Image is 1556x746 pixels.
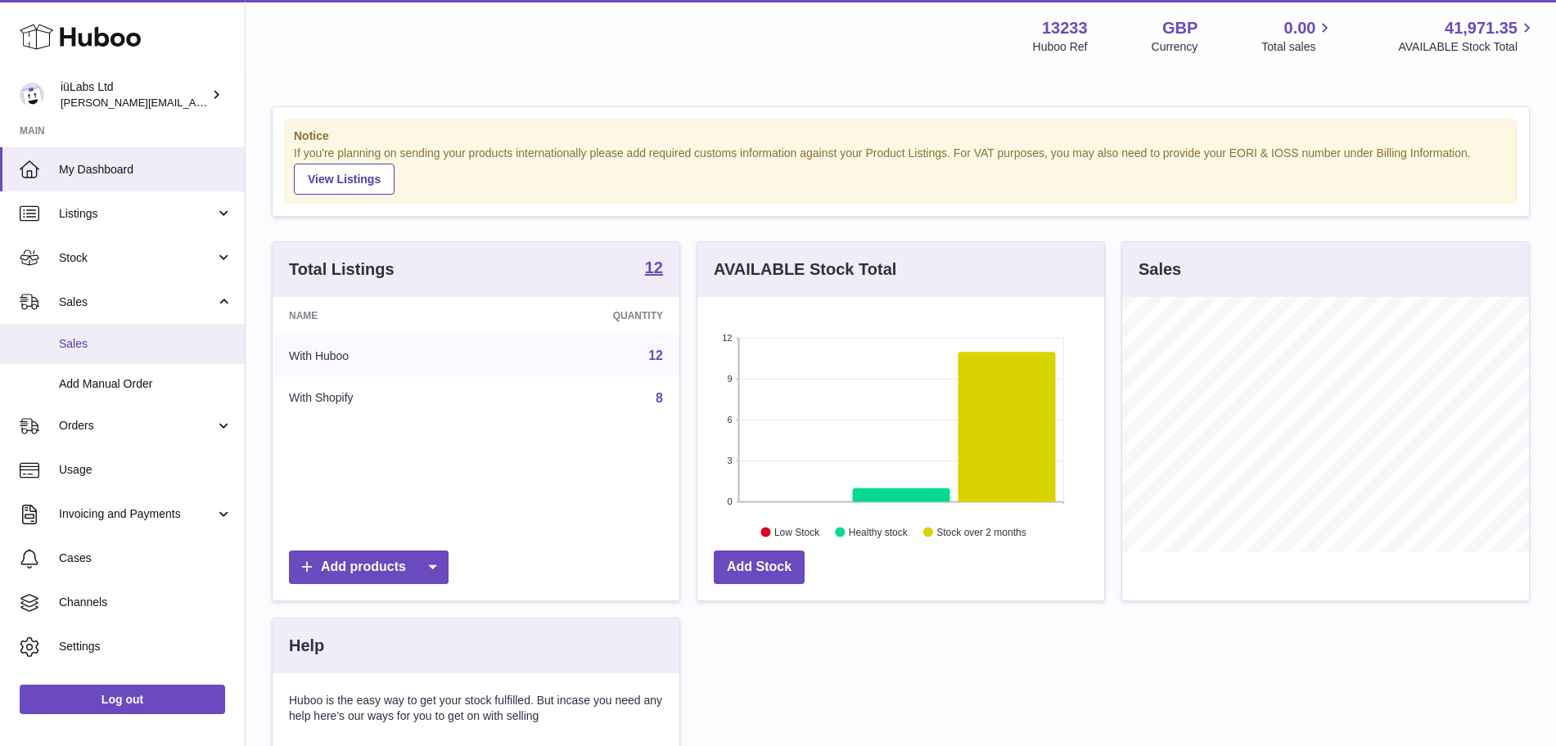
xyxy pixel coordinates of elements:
text: Low Stock [774,526,820,537]
strong: Notice [294,128,1508,144]
span: 41,971.35 [1445,17,1518,39]
text: Healthy stock [849,526,909,537]
a: 41,971.35 AVAILABLE Stock Total [1398,17,1536,55]
span: AVAILABLE Stock Total [1398,39,1536,55]
span: Invoicing and Payments [59,506,215,522]
img: annunziata@iulabs.co [20,83,44,107]
a: Add Stock [714,551,805,584]
span: Total sales [1261,39,1334,55]
div: Huboo Ref [1033,39,1088,55]
text: Stock over 2 months [936,526,1026,537]
span: Usage [59,462,232,478]
strong: 12 [645,259,663,276]
p: Huboo is the easy way to get your stock fulfilled. But incase you need any help here's our ways f... [289,693,663,724]
a: Log out [20,685,225,714]
text: 0 [727,497,732,506]
span: Channels [59,595,232,610]
td: With Huboo [273,335,492,377]
span: Stock [59,250,215,266]
th: Name [273,297,492,335]
span: Settings [59,639,232,654]
a: Add products [289,551,449,584]
span: 0.00 [1284,17,1316,39]
span: Cases [59,551,232,566]
td: With Shopify [273,377,492,420]
text: 3 [727,456,732,465]
strong: 13233 [1042,17,1088,39]
text: 9 [727,374,732,384]
a: View Listings [294,164,395,195]
span: Listings [59,206,215,222]
text: 12 [722,333,732,343]
a: 8 [656,391,663,405]
h3: Total Listings [289,258,395,281]
div: iüLabs Ltd [61,79,208,110]
a: 12 [648,348,663,362]
strong: GBP [1162,17,1197,39]
span: [PERSON_NAME][EMAIL_ADDRESS][DOMAIN_NAME] [61,96,328,109]
a: 0.00 Total sales [1261,17,1334,55]
a: 12 [645,259,663,279]
h3: Help [289,635,324,657]
div: Currency [1152,39,1198,55]
div: If you're planning on sending your products internationally please add required customs informati... [294,146,1508,195]
span: Sales [59,336,232,352]
span: Add Manual Order [59,376,232,392]
span: Sales [59,294,215,310]
span: My Dashboard [59,162,232,178]
th: Quantity [492,297,679,335]
text: 6 [727,415,732,425]
h3: Sales [1139,258,1181,281]
span: Orders [59,418,215,434]
h3: AVAILABLE Stock Total [714,258,896,281]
